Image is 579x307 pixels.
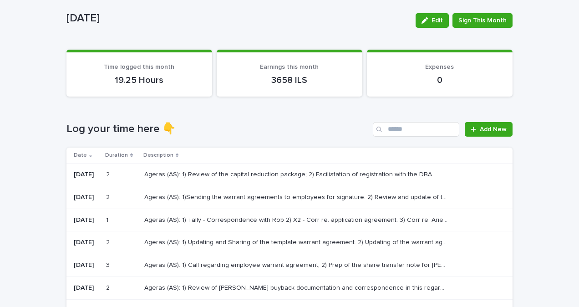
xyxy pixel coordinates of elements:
[144,192,450,201] p: Ageras (AS): 1)Sending the warrant agreements to employees for signature. 2) Review and update of...
[416,13,449,28] button: Edit
[144,169,435,179] p: Ageras (AS): 1) Review of the capital reduction package; 2) Faciliatation of registration with th...
[452,13,513,28] button: Sign This Month
[74,171,99,179] p: [DATE]
[458,16,507,25] span: Sign This Month
[66,231,513,254] tr: [DATE]22 Ageras (AS): 1) Updating and Sharing of the template warrant agreement. 2) Updating of t...
[228,75,351,86] p: 3658 ILS
[465,122,513,137] a: Add New
[106,169,112,179] p: 2
[66,12,408,25] p: [DATE]
[66,209,513,231] tr: [DATE]11 Ageras (AS): 1) Tally - Correspondence with Rob 2) X2 - Corr re. application agreement. ...
[74,216,99,224] p: [DATE]
[74,261,99,269] p: [DATE]
[143,150,173,160] p: Description
[144,260,450,269] p: Ageras (AS): 1) Call regarding employee warrant agreement; 2) Prep of the share transfer note for...
[74,284,99,292] p: [DATE]
[74,150,87,160] p: Date
[74,194,99,201] p: [DATE]
[144,282,450,292] p: Ageras (AS): 1) Review of Ariel buyback documentation and correspondence in this regard. 2) Facil...
[66,254,513,277] tr: [DATE]33 Ageras (AS): 1) Call regarding employee warrant agreement; 2) Prep of the share transfer...
[106,215,110,224] p: 1
[104,64,174,70] span: Time logged this month
[105,150,128,160] p: Duration
[106,237,112,246] p: 2
[378,75,502,86] p: 0
[106,260,112,269] p: 3
[144,215,450,224] p: Ageras (AS): 1) Tally - Correspondence with Rob 2) X2 - Corr re. application agreement. 3) Corr r...
[66,163,513,186] tr: [DATE]22 Ageras (AS): 1) Review of the capital reduction package; 2) Faciliatation of registratio...
[77,75,201,86] p: 19.25 Hours
[144,237,450,246] p: Ageras (AS): 1) Updating and Sharing of the template warrant agreement. 2) Updating of the warran...
[74,239,99,246] p: [DATE]
[373,122,459,137] input: Search
[106,282,112,292] p: 2
[106,192,112,201] p: 2
[432,17,443,24] span: Edit
[260,64,319,70] span: Earnings this month
[66,186,513,209] tr: [DATE]22 Ageras (AS): 1)Sending the warrant agreements to employees for signature. 2) Review and ...
[425,64,454,70] span: Expenses
[66,123,369,136] h1: Log your time here 👇
[66,276,513,299] tr: [DATE]22 Ageras (AS): 1) Review of [PERSON_NAME] buyback documentation and correspondence in this...
[480,126,507,133] span: Add New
